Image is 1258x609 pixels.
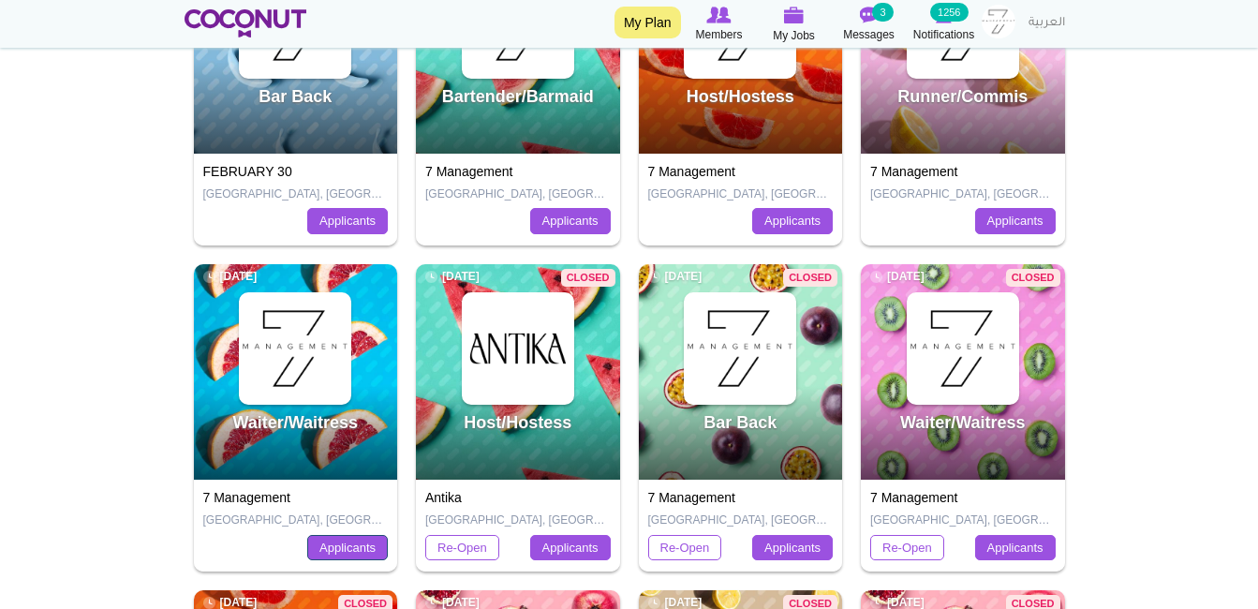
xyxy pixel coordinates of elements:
[561,269,615,287] span: Closed
[703,413,777,432] a: Bar Back
[425,186,611,202] p: [GEOGRAPHIC_DATA], [GEOGRAPHIC_DATA]
[930,3,968,22] small: 1256
[203,164,292,179] a: FEBRUARY 30
[614,7,681,38] a: My Plan
[185,9,307,37] img: Home
[757,5,832,45] a: My Jobs My Jobs
[307,208,388,234] a: Applicants
[530,208,611,234] a: Applicants
[706,7,731,23] img: Browse Members
[870,512,1056,528] p: [GEOGRAPHIC_DATA], [GEOGRAPHIC_DATA]
[870,490,957,505] a: 7 Management
[872,3,893,22] small: 3
[425,535,499,561] a: Re-Open
[907,5,982,44] a: Notifications Notifications 1256
[695,25,742,44] span: Members
[843,25,895,44] span: Messages
[686,294,794,403] img: 7 Management Dubai
[1006,269,1060,287] span: Closed
[784,7,805,23] img: My Jobs
[307,535,388,561] a: Applicants
[870,186,1056,202] p: [GEOGRAPHIC_DATA], [GEOGRAPHIC_DATA]
[913,25,974,44] span: Notifications
[783,269,837,287] span: Closed
[832,5,907,44] a: Messages Messages 3
[203,269,258,285] span: [DATE]
[425,512,611,528] p: [GEOGRAPHIC_DATA], [GEOGRAPHIC_DATA]
[870,535,944,561] a: Re-Open
[870,269,925,285] span: [DATE]
[682,5,757,44] a: Browse Members Members
[975,208,1056,234] a: Applicants
[687,87,794,106] a: Host/Hostess
[648,186,834,202] p: [GEOGRAPHIC_DATA], [GEOGRAPHIC_DATA]
[1019,5,1074,42] a: العربية
[203,490,290,505] a: 7 Management
[425,490,462,505] a: Antika
[648,512,834,528] p: [GEOGRAPHIC_DATA], [GEOGRAPHIC_DATA]
[648,535,722,561] a: Re-Open
[425,269,480,285] span: [DATE]
[442,87,594,106] a: Bartender/Barmaid
[232,413,358,432] a: Waiter/Waitress
[259,87,332,106] a: Bar Back
[860,7,879,23] img: Messages
[752,535,833,561] a: Applicants
[648,490,735,505] a: 7 Management
[203,186,389,202] p: [GEOGRAPHIC_DATA], [GEOGRAPHIC_DATA]
[773,26,815,45] span: My Jobs
[464,413,571,432] a: Host/Hostess
[870,164,957,179] a: 7 Management
[648,164,735,179] a: 7 Management
[648,269,703,285] span: [DATE]
[975,535,1056,561] a: Applicants
[425,164,512,179] a: 7 Management
[241,294,349,403] img: 7 Management Dubai
[203,512,389,528] p: [GEOGRAPHIC_DATA], [GEOGRAPHIC_DATA]
[530,535,611,561] a: Applicants
[897,87,1028,106] a: Runner/Commis
[900,413,1026,432] a: Waiter/Waitress
[752,208,833,234] a: Applicants
[909,294,1017,403] img: 7 Management Dubai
